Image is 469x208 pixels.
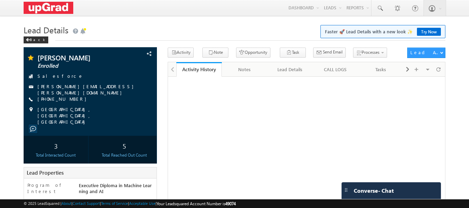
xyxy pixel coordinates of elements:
a: Acceptable Use [129,201,156,206]
button: Note [202,48,228,58]
div: 3 [25,139,86,152]
a: [PERSON_NAME][EMAIL_ADDRESS][PERSON_NAME][DOMAIN_NAME] [37,83,137,95]
div: CALL LOGS [318,65,352,74]
button: Lead Actions [407,48,445,58]
button: Send Email [313,48,346,58]
span: [GEOGRAPHIC_DATA], [GEOGRAPHIC_DATA], [GEOGRAPHIC_DATA] [37,106,145,125]
div: Notes [227,65,261,74]
span: © 2025 LeadSquared | | | | | [24,200,236,207]
span: Enrolled [37,63,120,69]
button: Task [280,48,306,58]
div: Tasks [364,65,397,74]
a: [PHONE_NUMBER] [37,96,90,102]
div: Total Reached Out Count [94,152,155,158]
span: Lead Properties [27,169,64,176]
span: 49074 [225,201,236,206]
span: Send Email [323,49,343,55]
button: Opportunity [236,48,270,58]
img: Custom Logo [24,2,74,14]
span: Faster 🚀 Lead Details with a new look ✨ [325,28,441,35]
div: Total Interacted Count [25,152,86,158]
label: Program of Interest [27,182,72,194]
span: Salesforce [37,73,83,80]
button: Processes [353,48,387,58]
a: Contact Support [73,201,100,206]
div: Activity History [182,66,217,73]
button: Activity [168,48,194,58]
div: Lead Actions [410,49,440,56]
span: [PERSON_NAME] [37,54,120,61]
div: 5 [94,139,155,152]
span: Processes [362,50,379,55]
div: Lead Details [273,65,307,74]
a: Try Now [417,28,441,36]
span: Converse - Chat [354,188,394,194]
img: carter-drag [343,187,349,193]
span: Your Leadsquared Account Number is [157,201,236,206]
div: Executive Diploma in Machine Learning and AI [77,182,157,198]
a: CALL LOGS [313,62,358,77]
a: Notes [222,62,267,77]
a: Back [24,36,52,42]
a: Activity History [176,62,222,77]
a: Tasks [358,62,404,77]
a: About [61,201,72,206]
div: Back [24,36,48,43]
span: Lead Details [24,24,68,35]
a: Terms of Service [101,201,128,206]
a: Lead Details [267,62,313,77]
